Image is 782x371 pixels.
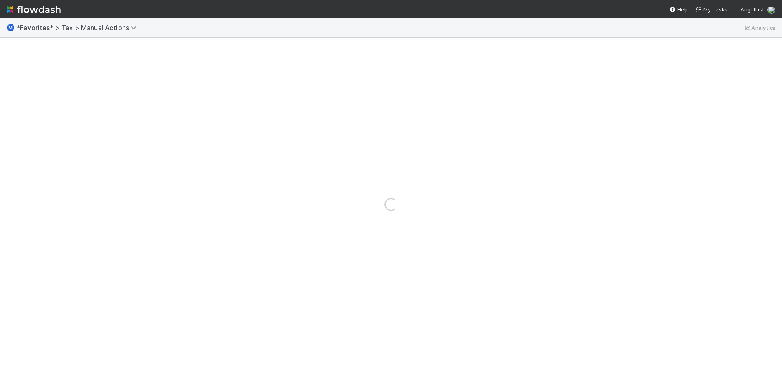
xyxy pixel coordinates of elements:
[743,23,775,33] a: Analytics
[767,6,775,14] img: avatar_cfa6ccaa-c7d9-46b3-b608-2ec56ecf97ad.png
[7,2,61,16] img: logo-inverted-e16ddd16eac7371096b0.svg
[695,5,727,13] a: My Tasks
[16,24,141,32] span: *Favorites* > Tax > Manual Actions
[695,6,727,13] span: My Tasks
[740,6,764,13] span: AngelList
[7,24,15,31] span: Ⓜ️
[669,5,689,13] div: Help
